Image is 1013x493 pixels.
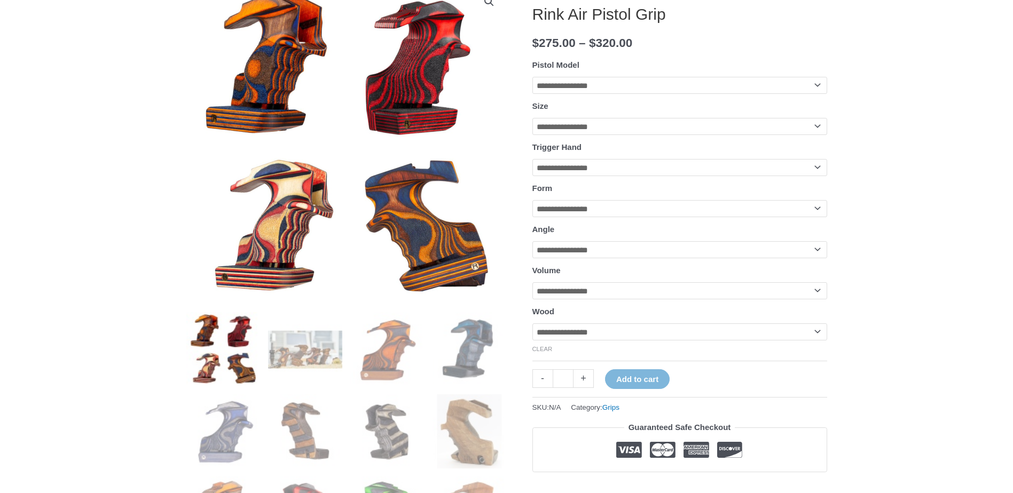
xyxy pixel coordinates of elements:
[532,101,548,110] label: Size
[433,312,507,386] img: Rink Air Pistol Grip - Image 4
[532,60,579,69] label: Pistol Model
[532,142,582,152] label: Trigger Hand
[268,312,342,386] img: Rink Air Pistol Grip - Image 2
[532,369,553,388] a: -
[532,266,561,275] label: Volume
[553,369,574,388] input: Product quantity
[532,5,827,24] h1: Rink Air Pistol Grip
[602,403,619,411] a: Grips
[268,394,342,468] img: Rink Air Pistol Grip - Image 6
[186,312,261,386] img: Rink Air Pistol Grip
[532,225,555,234] label: Angle
[574,369,594,388] a: +
[350,312,425,386] img: Rink Air Pistol Grip - Image 3
[549,403,561,411] span: N/A
[532,184,553,193] label: Form
[350,394,425,468] img: Rink Air Pistol Grip - Image 7
[186,394,261,468] img: Rink Air Pistol Grip - Image 5
[589,36,632,50] bdi: 320.00
[605,369,670,389] button: Add to cart
[532,307,554,316] label: Wood
[532,346,553,352] a: Clear options
[532,401,561,414] span: SKU:
[571,401,619,414] span: Category:
[532,36,576,50] bdi: 275.00
[433,394,507,468] img: Rink Air Pistol Grip - Image 8
[589,36,596,50] span: $
[532,480,827,493] iframe: Customer reviews powered by Trustpilot
[532,36,539,50] span: $
[624,420,735,435] legend: Guaranteed Safe Checkout
[579,36,586,50] span: –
